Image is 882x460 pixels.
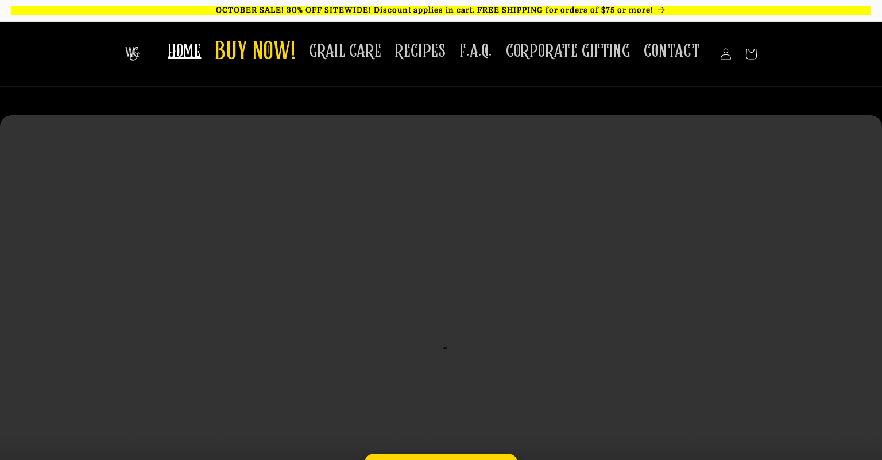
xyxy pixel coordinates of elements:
span: CONTACT [644,40,700,63]
span: RECIPES [395,40,446,63]
a: CORPORATE GIFTING [499,33,637,69]
span: F.A.Q. [459,40,492,63]
a: HOME [161,33,208,69]
p: OCTOBER SALE! 30% OFF SITEWIDE! Discount applies in cart. FREE SHIPPING for orders of $75 or more! [11,6,871,15]
span: HOME [168,40,201,63]
img: The Whiskey Grail [125,47,140,61]
span: BUY NOW! [215,37,295,68]
a: BUY NOW! [208,30,302,75]
span: GRAIL CARE [309,40,381,63]
span: CORPORATE GIFTING [506,40,630,63]
a: GRAIL CARE [302,33,388,69]
a: CONTACT [637,33,707,69]
a: RECIPES [388,33,452,69]
a: F.A.Q. [452,33,499,69]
